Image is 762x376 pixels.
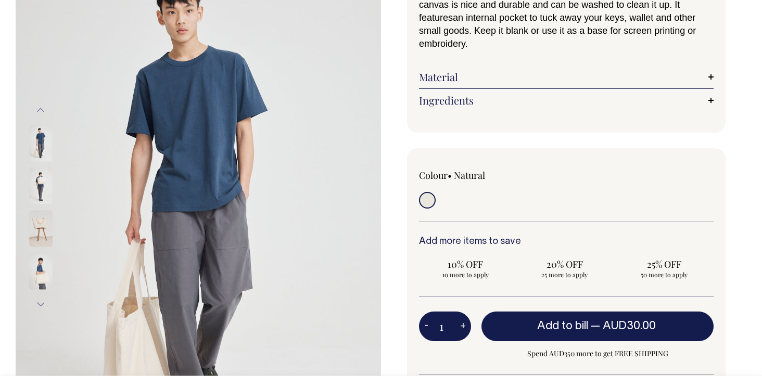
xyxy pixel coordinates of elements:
img: natural [29,167,53,204]
img: natural [29,210,53,247]
a: Material [419,71,714,83]
span: 25% OFF [623,258,705,270]
button: + [455,316,471,337]
img: natural [29,125,53,161]
span: an internal pocket to tuck away your keys, wallet and other small goods. Keep it blank or use it ... [419,12,696,49]
span: — [591,321,658,331]
label: Natural [454,169,485,181]
span: 10 more to apply [424,270,507,279]
a: Ingredients [419,94,714,107]
span: 25 more to apply [524,270,606,279]
input: 10% OFF 10 more to apply [419,255,512,282]
span: AUD30.00 [603,321,656,331]
button: Next [33,292,48,316]
input: 25% OFF 50 more to apply [617,255,710,282]
span: 20% OFF [524,258,606,270]
button: - [419,316,434,337]
img: natural [29,253,53,289]
h6: Add more items to save [419,237,714,247]
button: Previous [33,99,48,122]
div: Colour [419,169,537,181]
span: 50 more to apply [623,270,705,279]
span: • [448,169,452,181]
button: Add to bill —AUD30.00 [481,312,714,341]
span: Spend AUD350 more to get FREE SHIPPING [481,347,714,360]
span: Add to bill [537,321,588,331]
span: 10% OFF [424,258,507,270]
input: 20% OFF 25 more to apply [518,255,612,282]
